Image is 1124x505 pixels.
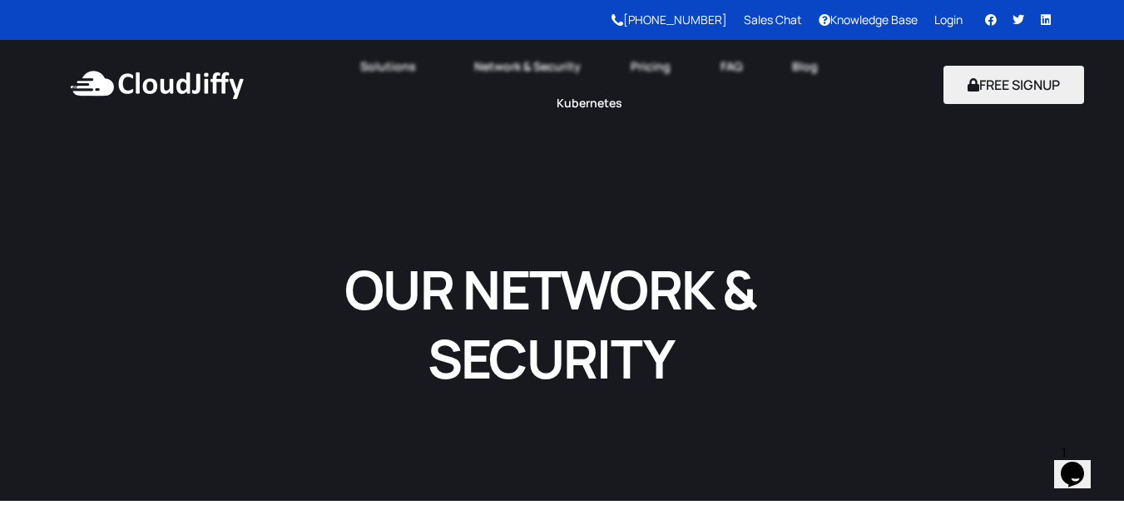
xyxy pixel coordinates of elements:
a: Login [934,12,963,27]
a: Network & Security [449,48,606,85]
a: Blog [767,48,843,85]
button: FREE SIGNUP [943,66,1084,104]
iframe: chat widget [1054,438,1107,488]
a: Kubernetes [532,85,647,121]
a: Sales Chat [744,12,802,27]
a: Knowledge Base [819,12,918,27]
a: FREE SIGNUP [943,76,1084,94]
a: FAQ [696,48,767,85]
a: Solutions [335,48,449,85]
a: Pricing [606,48,696,85]
h1: OUR NETWORK & SECURITY [278,255,824,393]
a: [PHONE_NUMBER] [612,12,727,27]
